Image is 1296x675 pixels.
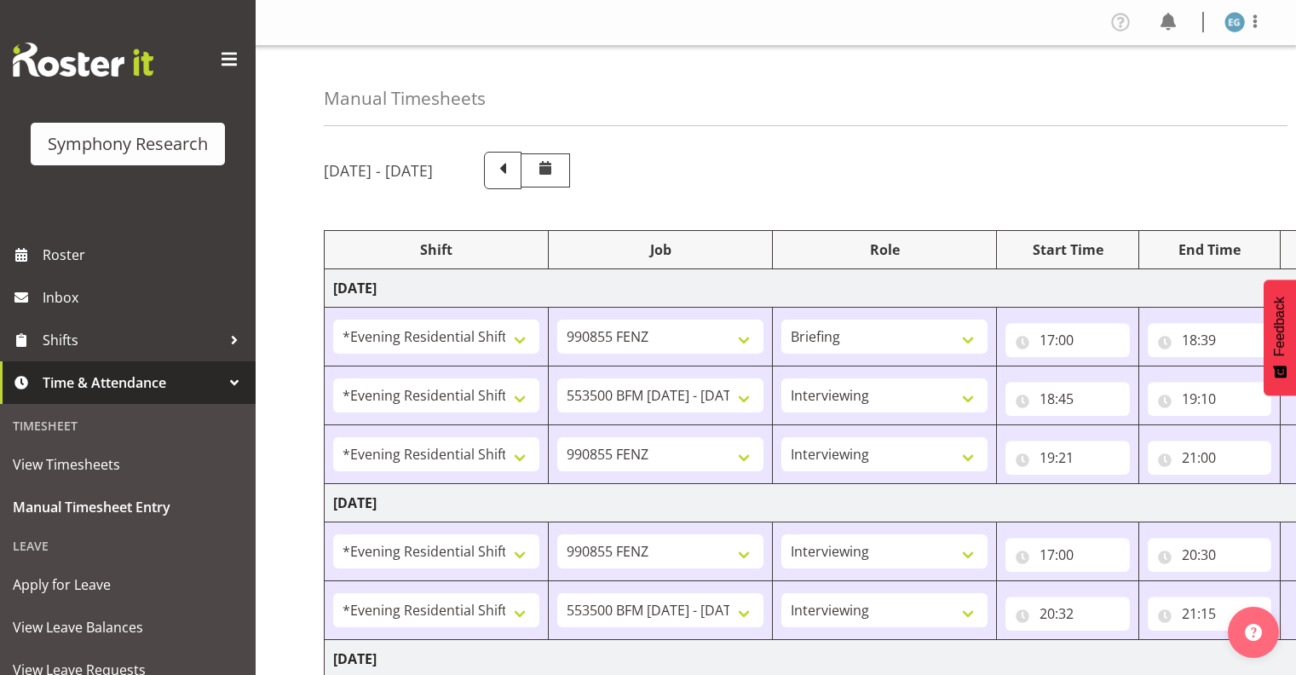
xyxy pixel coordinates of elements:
[4,408,251,443] div: Timesheet
[4,606,251,649] a: View Leave Balances
[4,486,251,528] a: Manual Timesheet Entry
[43,327,222,353] span: Shifts
[1245,624,1262,641] img: help-xxl-2.png
[13,43,153,77] img: Rosterit website logo
[1005,382,1130,416] input: Click to select...
[1148,323,1272,357] input: Click to select...
[43,285,247,310] span: Inbox
[1264,280,1296,395] button: Feedback - Show survey
[13,572,243,597] span: Apply for Leave
[557,239,763,260] div: Job
[333,239,539,260] div: Shift
[781,239,988,260] div: Role
[4,528,251,563] div: Leave
[1005,323,1130,357] input: Click to select...
[1148,538,1272,572] input: Click to select...
[4,443,251,486] a: View Timesheets
[1005,441,1130,475] input: Click to select...
[1148,441,1272,475] input: Click to select...
[324,161,433,180] h5: [DATE] - [DATE]
[1005,538,1130,572] input: Click to select...
[48,131,208,157] div: Symphony Research
[1272,297,1287,356] span: Feedback
[1005,597,1130,631] input: Click to select...
[1148,382,1272,416] input: Click to select...
[43,242,247,268] span: Roster
[13,614,243,640] span: View Leave Balances
[1148,239,1272,260] div: End Time
[1005,239,1130,260] div: Start Time
[13,494,243,520] span: Manual Timesheet Entry
[324,89,486,108] h4: Manual Timesheets
[4,563,251,606] a: Apply for Leave
[13,452,243,477] span: View Timesheets
[1224,12,1245,32] img: evelyn-gray1866.jpg
[43,370,222,395] span: Time & Attendance
[1148,597,1272,631] input: Click to select...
